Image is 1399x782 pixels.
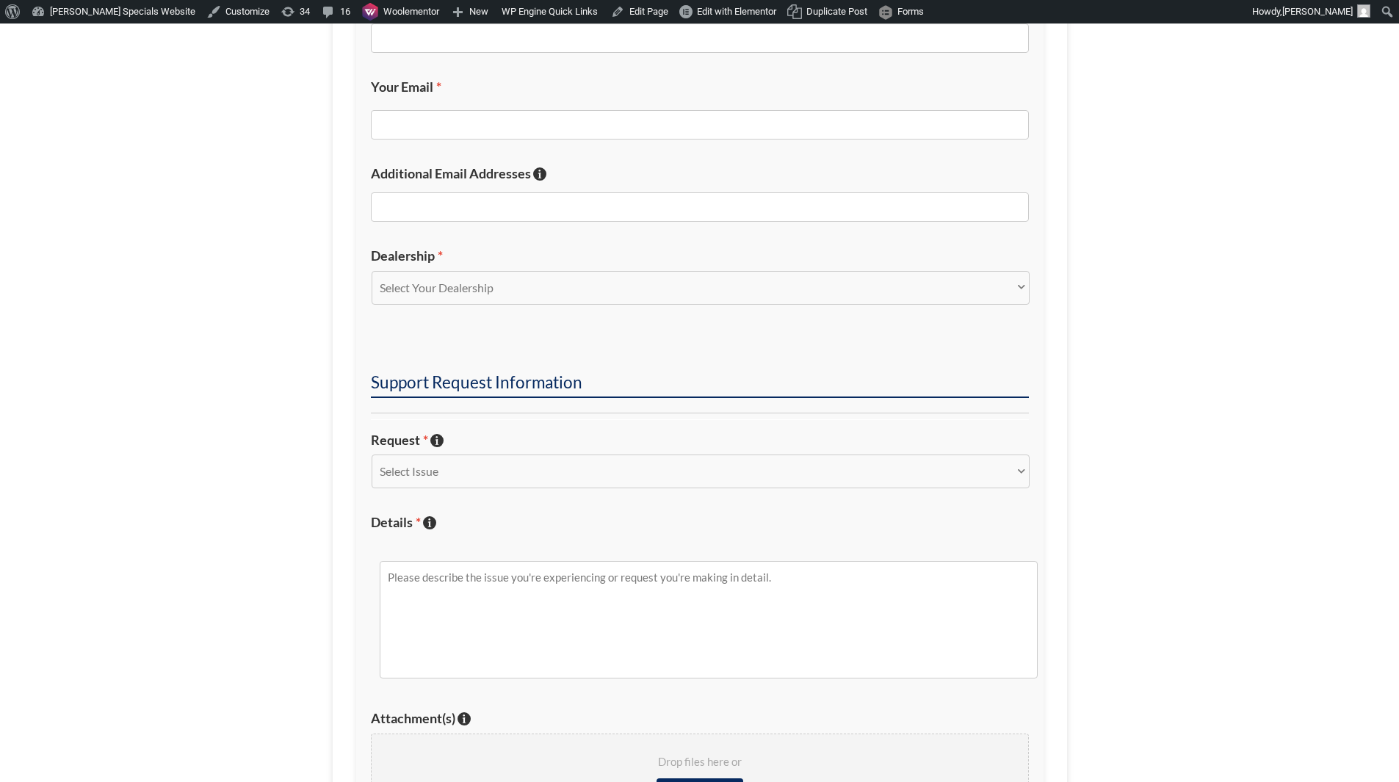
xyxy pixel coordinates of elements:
[697,6,776,17] span: Edit with Elementor
[371,247,1029,264] label: Dealership
[371,165,531,181] span: Additional Email Addresses
[371,372,1029,398] h2: Support Request Information
[371,79,1029,95] label: Your Email
[371,514,421,530] span: Details
[389,752,1011,772] span: Drop files here or
[371,710,455,726] span: Attachment(s)
[1282,6,1353,17] span: [PERSON_NAME]
[371,432,428,448] span: Request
